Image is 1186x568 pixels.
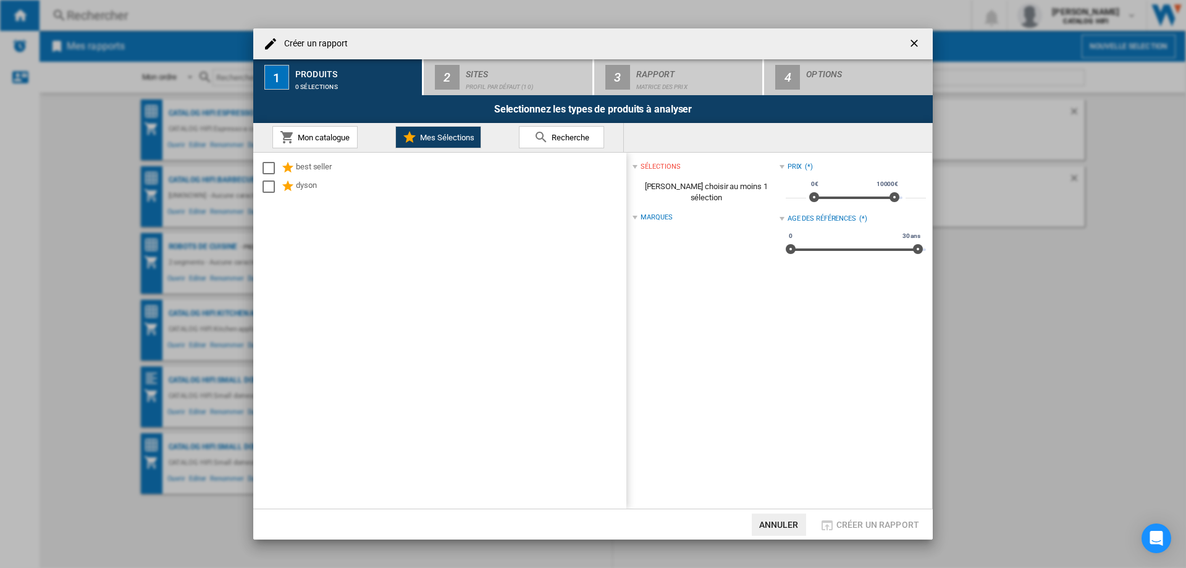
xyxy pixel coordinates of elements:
div: Options [806,64,928,77]
span: Mon catalogue [295,133,350,142]
md-checkbox: Select [263,161,281,176]
div: 0 sélections [295,77,417,90]
button: Mes Sélections [395,126,481,148]
div: Sites [466,64,587,77]
div: Rapport [636,64,758,77]
div: Matrice des prix [636,77,758,90]
button: 2 Sites Profil par défaut (10) [424,59,594,95]
div: 2 [435,65,460,90]
button: Annuler [752,514,806,536]
span: 0 [787,231,794,241]
h4: Créer un rapport [278,38,348,50]
div: dyson [296,179,625,194]
button: 3 Rapport Matrice des prix [594,59,764,95]
md-dialog: Créer un ... [253,28,933,540]
span: 10000€ [875,179,900,189]
div: Profil par défaut (10) [466,77,587,90]
span: 0€ [809,179,820,189]
button: 1 Produits 0 sélections [253,59,423,95]
div: Produits [295,64,417,77]
button: getI18NText('BUTTONS.CLOSE_DIALOG') [903,32,928,56]
div: Prix [788,162,802,172]
div: 4 [775,65,800,90]
span: Mes Sélections [417,133,474,142]
button: Mon catalogue [272,126,358,148]
span: [PERSON_NAME] choisir au moins 1 sélection [633,175,779,210]
ng-md-icon: getI18NText('BUTTONS.CLOSE_DIALOG') [908,37,923,52]
div: sélections [641,162,680,172]
button: Créer un rapport [816,514,923,536]
div: Age des références [788,214,856,224]
span: Recherche [549,133,589,142]
md-checkbox: Select [263,179,281,194]
div: Marques [641,213,672,223]
div: Open Intercom Messenger [1142,523,1171,553]
button: 4 Options [764,59,933,95]
span: 30 ans [901,231,922,241]
div: 1 [264,65,289,90]
div: Selectionnez les types de produits à analyser [253,95,933,123]
span: Créer un rapport [836,520,919,530]
div: best seller [296,161,625,176]
div: 3 [605,65,630,90]
button: Recherche [519,126,604,148]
